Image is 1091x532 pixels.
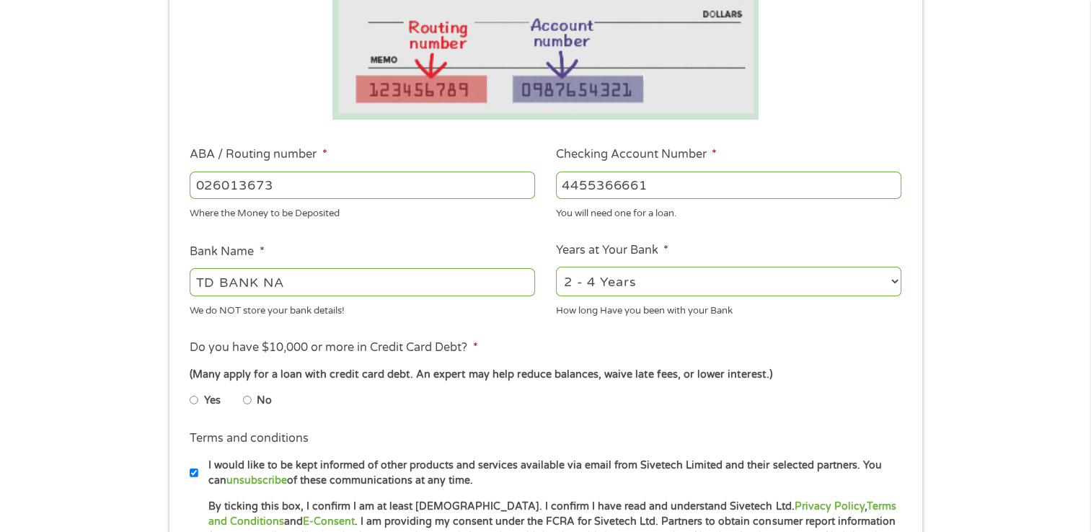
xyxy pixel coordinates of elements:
[190,340,477,355] label: Do you have $10,000 or more in Credit Card Debt?
[190,367,901,383] div: (Many apply for a loan with credit card debt. An expert may help reduce balances, waive late fees...
[190,202,535,221] div: Where the Money to be Deposited
[556,172,901,199] input: 345634636
[556,202,901,221] div: You will need one for a loan.
[556,298,901,318] div: How long Have you been with your Bank
[190,431,309,446] label: Terms and conditions
[190,244,264,260] label: Bank Name
[556,147,717,162] label: Checking Account Number
[303,515,355,528] a: E-Consent
[257,393,272,409] label: No
[208,500,896,528] a: Terms and Conditions
[204,393,221,409] label: Yes
[190,172,535,199] input: 263177916
[190,147,327,162] label: ABA / Routing number
[226,474,287,487] a: unsubscribe
[190,298,535,318] div: We do NOT store your bank details!
[794,500,864,513] a: Privacy Policy
[556,243,668,258] label: Years at Your Bank
[198,458,906,489] label: I would like to be kept informed of other products and services available via email from Sivetech...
